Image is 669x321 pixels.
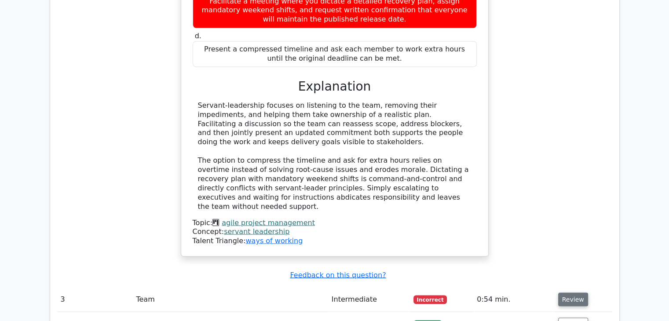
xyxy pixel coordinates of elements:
[193,41,477,67] div: Present a compressed timeline and ask each member to work extra hours until the original deadline...
[193,218,477,227] div: Topic:
[224,227,289,235] a: servant leadership
[198,79,472,94] h3: Explanation
[413,295,447,304] span: Incorrect
[57,287,133,312] td: 3
[328,287,410,312] td: Intermediate
[198,101,472,211] div: Servant-leadership focuses on listening to the team, removing their impediments, and helping them...
[193,227,477,236] div: Concept:
[132,287,328,312] td: Team
[290,270,386,279] a: Feedback on this question?
[473,287,554,312] td: 0:54 min.
[245,236,303,244] a: ways of working
[558,292,588,306] button: Review
[195,32,201,40] span: d.
[222,218,315,226] a: agile project management
[193,218,477,245] div: Talent Triangle:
